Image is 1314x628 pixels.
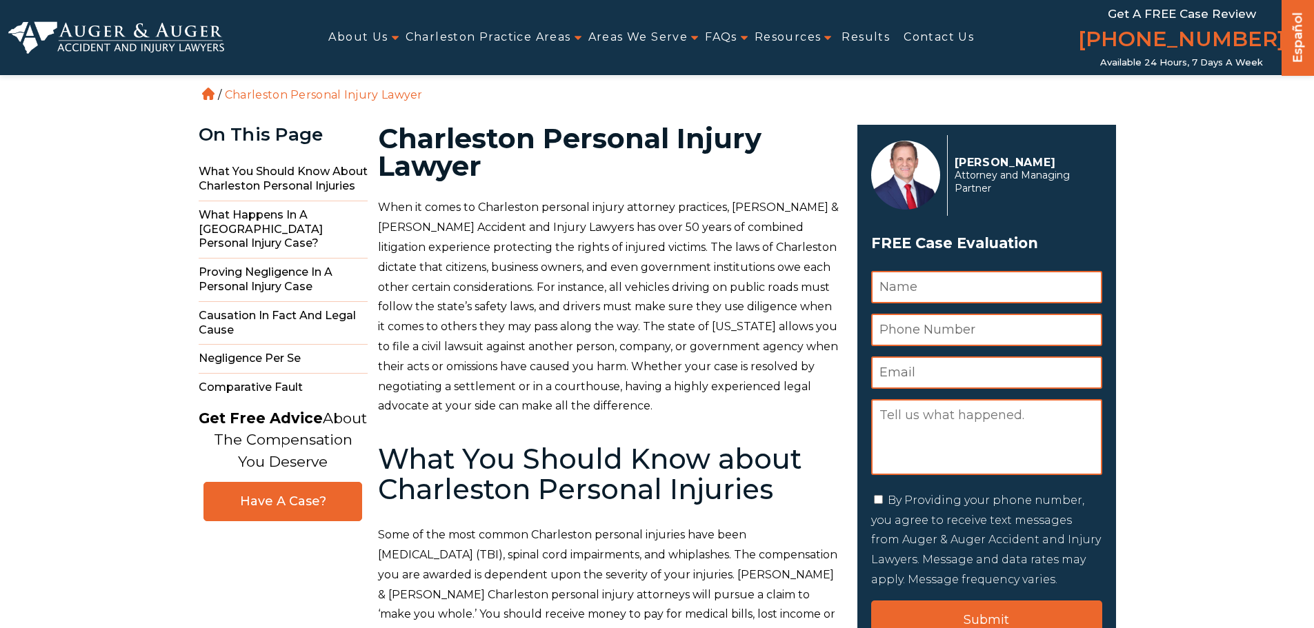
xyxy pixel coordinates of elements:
p: When it comes to Charleston personal injury attorney practices, [PERSON_NAME] & [PERSON_NAME] Acc... [378,198,841,416]
span: Have A Case? [218,494,348,509]
p: About The Compensation You Deserve [199,407,367,473]
span: Attorney and Managing Partner [955,169,1095,195]
li: Charleston Personal Injury Lawyer [221,88,426,101]
label: By Providing your phone number, you agree to receive text messages from Auger & Auger Accident an... [871,494,1101,586]
a: Contact Us [904,22,974,53]
img: Auger & Auger Accident and Injury Lawyers Logo [8,21,224,54]
span: Proving Negligence in a Personal Injury Case [199,259,368,302]
span: What You Should Know about Charleston Personal Injuries [199,158,368,201]
a: Have A Case? [203,482,362,521]
span: Negligence Per Se [199,345,368,374]
a: Resources [755,22,822,53]
span: What Happens in a [GEOGRAPHIC_DATA] Personal Injury Case? [199,201,368,259]
a: Results [842,22,890,53]
p: [PERSON_NAME] [955,156,1095,169]
input: Email [871,356,1102,389]
a: FAQs [705,22,737,53]
a: About Us [328,22,388,53]
strong: Get Free Advice [199,409,323,427]
span: Causation in Fact and Legal Cause [199,302,368,345]
input: Name [871,271,1102,303]
a: Areas We Serve [588,22,688,53]
span: Available 24 Hours, 7 Days a Week [1100,57,1263,68]
img: Herbert Auger [871,141,940,210]
a: [PHONE_NUMBER] [1078,24,1285,57]
input: Phone Number [871,314,1102,346]
div: On This Page [199,125,368,145]
span: Comparative Fault [199,374,368,402]
span: FREE Case Evaluation [871,230,1102,256]
h2: What You Should Know about Charleston Personal Injuries [378,444,841,505]
span: Get a FREE Case Review [1108,7,1256,21]
a: Home [202,88,215,100]
h1: Charleston Personal Injury Lawyer [378,125,841,180]
a: Charleston Practice Areas [406,22,571,53]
